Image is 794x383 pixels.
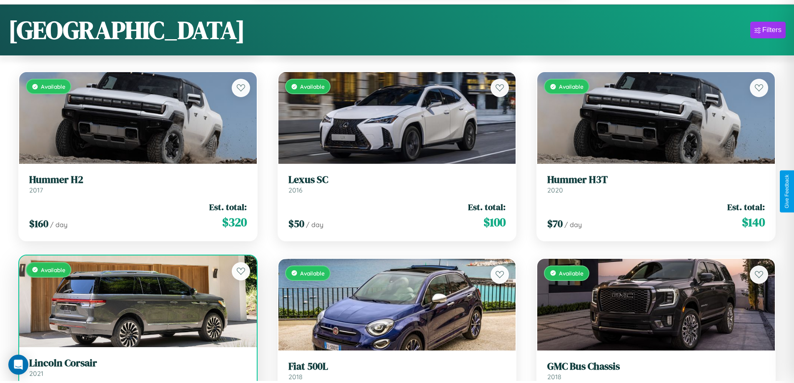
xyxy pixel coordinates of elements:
div: Filters [762,26,781,34]
a: GMC Bus Chassis2018 [547,360,765,381]
span: $ 70 [547,217,563,230]
span: $ 100 [483,214,506,230]
span: $ 140 [742,214,765,230]
a: Lexus SC2016 [288,174,506,194]
span: $ 160 [29,217,48,230]
a: Hummer H22017 [29,174,247,194]
a: Lincoln Corsair2021 [29,357,247,378]
span: 2018 [547,373,561,381]
span: Est. total: [727,201,765,213]
span: 2016 [288,186,303,194]
span: / day [564,220,582,229]
span: 2021 [29,369,43,378]
h3: Fiat 500L [288,360,506,373]
span: Available [300,83,325,90]
div: Give Feedback [784,175,790,208]
span: Available [300,270,325,277]
a: Hummer H3T2020 [547,174,765,194]
span: / day [50,220,68,229]
span: Available [41,83,65,90]
span: $ 320 [222,214,247,230]
span: 2020 [547,186,563,194]
h3: Hummer H2 [29,174,247,186]
span: 2017 [29,186,43,194]
h1: [GEOGRAPHIC_DATA] [8,13,245,47]
h3: Lexus SC [288,174,506,186]
span: / day [306,220,323,229]
h3: Hummer H3T [547,174,765,186]
h3: Lincoln Corsair [29,357,247,369]
a: Fiat 500L2018 [288,360,506,381]
h3: GMC Bus Chassis [547,360,765,373]
button: Filters [750,22,786,38]
span: Est. total: [468,201,506,213]
span: Available [559,270,584,277]
span: 2018 [288,373,303,381]
span: Est. total: [209,201,247,213]
div: Open Intercom Messenger [8,355,28,375]
span: $ 50 [288,217,304,230]
span: Available [41,266,65,273]
span: Available [559,83,584,90]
